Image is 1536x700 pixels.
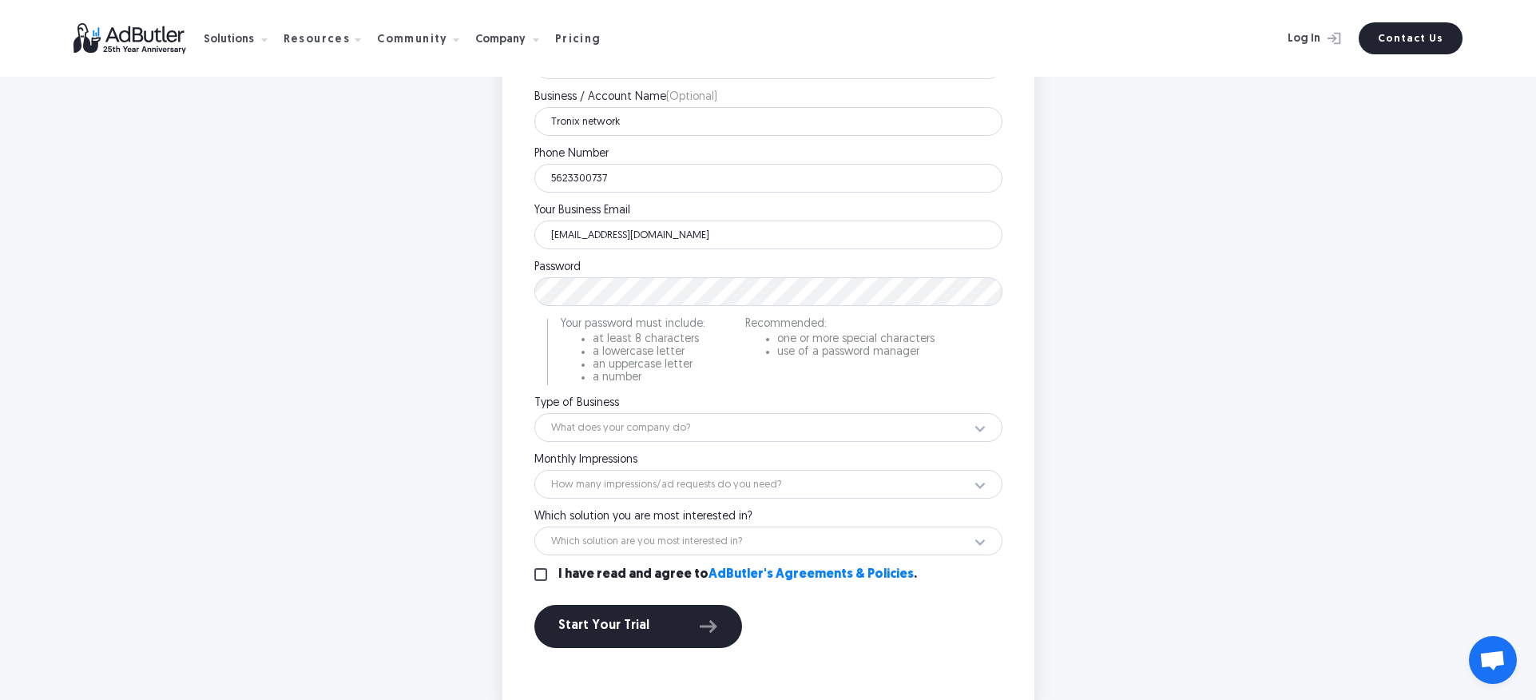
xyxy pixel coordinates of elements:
[534,455,1002,466] label: Monthly Impressions
[534,262,1002,273] label: Password
[1469,636,1517,684] div: Open chat
[534,605,742,648] button: Start Your Trial
[777,347,935,358] li: use of a password manager
[204,34,254,46] div: Solutions
[284,34,351,46] div: Resources
[555,31,614,46] a: Pricing
[708,568,914,581] a: AdButler's Agreements & Policies
[555,34,601,46] div: Pricing
[534,205,1002,217] label: Your Business Email
[204,14,280,64] div: Solutions
[1245,22,1349,54] a: Log In
[475,14,552,64] div: Company
[377,14,472,64] div: Community
[593,372,705,384] li: a number
[561,319,705,330] p: Your password must include:
[534,511,1002,523] label: Which solution you are most interested in?
[377,34,448,46] div: Community
[284,14,375,64] div: Resources
[666,91,717,103] span: (Optional)
[593,347,705,358] li: a lowercase letter
[534,149,1002,160] label: Phone Number
[558,568,917,581] label: I have read and agree to .
[558,616,718,637] div: Start Your Trial
[475,34,526,46] div: Company
[534,398,1002,409] label: Type of Business
[534,92,1002,103] label: Business / Account Name
[593,360,705,371] li: an uppercase letter
[593,334,705,345] li: at least 8 characters
[745,319,935,330] p: Recommended:
[777,334,935,345] li: one or more special characters
[1359,22,1463,54] a: Contact Us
